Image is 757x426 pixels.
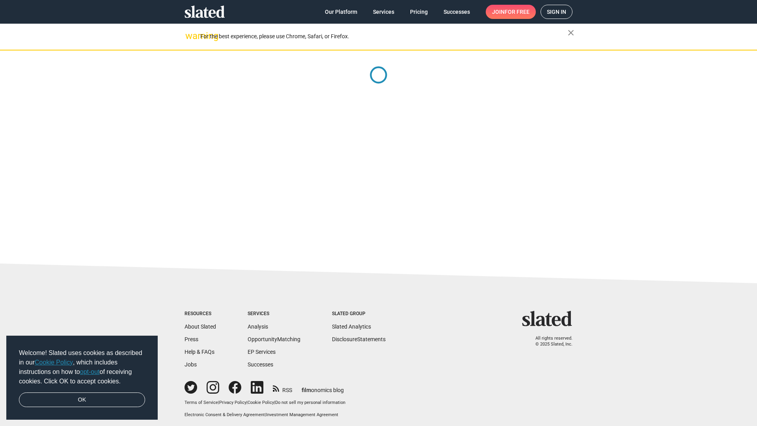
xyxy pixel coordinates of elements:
[246,400,248,405] span: |
[492,5,530,19] span: Join
[332,323,371,330] a: Slated Analytics
[248,336,300,342] a: OpportunityMatching
[219,400,246,405] a: Privacy Policy
[273,382,292,394] a: RSS
[248,349,276,355] a: EP Services
[547,5,566,19] span: Sign in
[200,31,568,42] div: For the best experience, please use Chrome, Safari, or Firefox.
[505,5,530,19] span: for free
[319,5,364,19] a: Our Platform
[218,400,219,405] span: |
[325,5,357,19] span: Our Platform
[185,336,198,342] a: Press
[265,412,266,417] span: |
[275,400,345,406] button: Do not sell my personal information
[6,336,158,420] div: cookieconsent
[185,412,265,417] a: Electronic Consent & Delivery Agreement
[437,5,476,19] a: Successes
[274,400,275,405] span: |
[185,400,218,405] a: Terms of Service
[302,380,344,394] a: filmonomics blog
[185,31,195,41] mat-icon: warning
[248,311,300,317] div: Services
[248,361,273,368] a: Successes
[35,359,73,366] a: Cookie Policy
[19,348,145,386] span: Welcome! Slated uses cookies as described in our , which includes instructions on how to of recei...
[248,323,268,330] a: Analysis
[373,5,394,19] span: Services
[19,392,145,407] a: dismiss cookie message
[367,5,401,19] a: Services
[444,5,470,19] span: Successes
[404,5,434,19] a: Pricing
[248,400,274,405] a: Cookie Policy
[302,387,311,393] span: film
[332,311,386,317] div: Slated Group
[486,5,536,19] a: Joinfor free
[185,323,216,330] a: About Slated
[566,28,576,37] mat-icon: close
[266,412,338,417] a: Investment Management Agreement
[185,349,214,355] a: Help & FAQs
[185,361,197,368] a: Jobs
[80,368,100,375] a: opt-out
[541,5,572,19] a: Sign in
[527,336,572,347] p: All rights reserved. © 2025 Slated, Inc.
[332,336,386,342] a: DisclosureStatements
[185,311,216,317] div: Resources
[410,5,428,19] span: Pricing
